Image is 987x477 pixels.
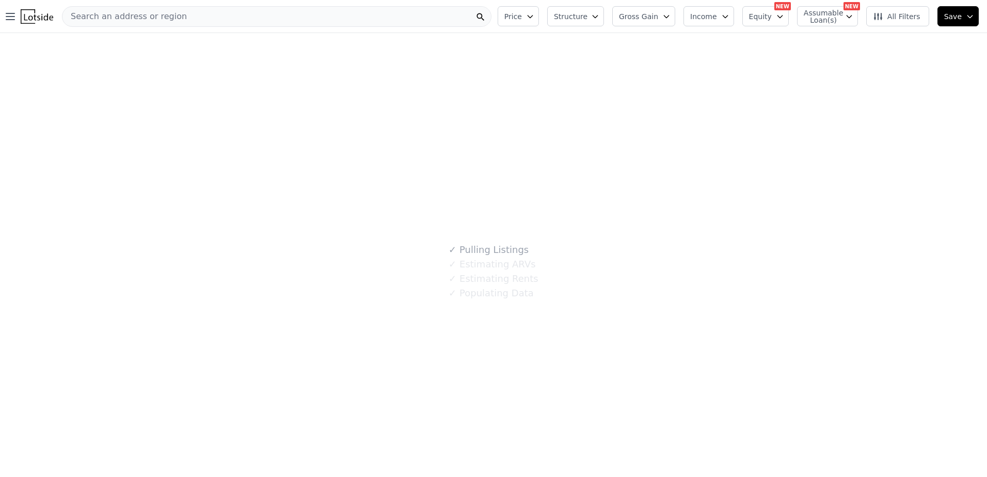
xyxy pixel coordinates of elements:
span: ✓ [449,245,456,255]
button: All Filters [866,6,929,26]
span: ✓ [449,288,456,298]
button: Structure [547,6,604,26]
div: NEW [843,2,860,10]
div: Estimating ARVs [449,257,535,272]
span: Gross Gain [619,11,658,22]
span: Income [690,11,717,22]
button: Income [683,6,734,26]
button: Price [498,6,539,26]
div: Pulling Listings [449,243,529,257]
span: Equity [749,11,772,22]
button: Equity [742,6,789,26]
img: Lotside [21,9,53,24]
span: Search an address or region [62,10,187,23]
button: Gross Gain [612,6,675,26]
span: Assumable Loan(s) [804,9,837,24]
button: Save [937,6,979,26]
button: Assumable Loan(s) [797,6,858,26]
span: Price [504,11,522,22]
span: ✓ [449,259,456,269]
div: Estimating Rents [449,272,538,286]
div: Populating Data [449,286,533,300]
span: Structure [554,11,587,22]
div: NEW [774,2,791,10]
span: ✓ [449,274,456,284]
span: All Filters [873,11,920,22]
span: Save [944,11,962,22]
